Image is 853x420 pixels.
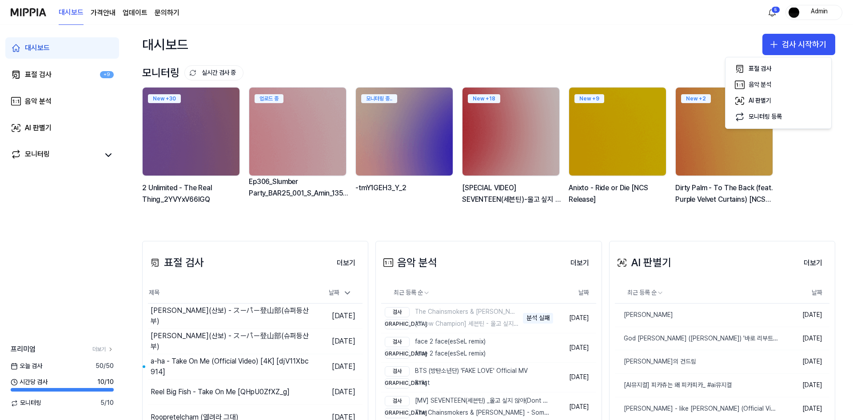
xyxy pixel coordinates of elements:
[778,350,829,374] td: [DATE]
[249,176,348,199] div: Ep306_Slumber Party_BAR25_001_S_Amin_135_Ashley Fulton_V2
[151,356,309,377] div: a-ha - Take On Me (Official Video) [4K] [djV11Xbc914]
[615,357,696,366] div: [PERSON_NAME]의 건드림
[155,8,179,18] a: 문의하기
[385,349,410,359] div: [DEMOGRAPHIC_DATA]
[385,396,551,406] div: [MV] SEVENTEEN(세븐틴) _울고 싶지 않아(Dont Wanna Cry)
[615,327,778,350] a: God [PERSON_NAME] ([PERSON_NAME]) '바로 리부트 정상화' MV
[11,344,36,355] span: 프리미엄
[25,123,52,133] div: AI 판별기
[151,387,290,397] div: Reel Big Fish - Take On Me [QHpU0ZfXZ_g]
[729,77,828,93] button: 음악 분석
[615,311,673,320] div: [PERSON_NAME]
[675,87,775,214] a: New +2backgroundIamgeDirty Palm - To The Back (feat. Purple Velvet Curtains) [NCS Release]
[100,71,114,79] div: +9
[762,34,835,55] button: 검사 시작하기
[553,363,596,392] td: [DATE]
[385,396,410,406] div: 검사
[729,61,828,77] button: 표절 검사
[5,91,119,112] a: 음악 분석
[325,286,355,300] div: 날짜
[675,182,775,205] div: Dirty Palm - To The Back (feat. Purple Velvet Curtains) [NCS Release]
[151,305,309,327] div: [PERSON_NAME](산보) - スーパー登山部(슈퍼등산부)
[462,88,559,176] img: backgroundIamge
[309,380,363,405] td: [DATE]
[778,327,829,350] td: [DATE]
[569,182,668,205] div: Anixto - Ride or Die [NCS Release]
[385,319,519,329] div: [Show Champion] 세븐틴 - 울고 싶지 않아 (SEVENTEEN - Don't
[59,0,84,25] a: 대시보드
[615,334,778,343] div: God [PERSON_NAME] ([PERSON_NAME]) '바로 리부트 정상화' MV
[749,112,782,121] div: 모니터링 등록
[563,253,596,272] a: 더보기
[797,253,829,272] a: 더보기
[249,88,346,176] img: backgroundIamge
[778,374,829,397] td: [DATE]
[385,378,410,388] div: [DEMOGRAPHIC_DATA]
[255,94,283,103] div: 업로드 중
[143,88,239,176] img: backgroundIamge
[771,6,780,13] div: 5
[330,253,363,272] a: 더보기
[385,349,486,359] div: face 2 face(esSeL remix)
[385,366,528,376] div: BTS (방탄소년단) 'FAKE LOVE' Official MV
[25,96,52,107] div: 음악 분석
[25,43,50,53] div: 대시보드
[615,404,778,413] div: [PERSON_NAME] - like [PERSON_NAME] (Official Video)
[462,87,562,214] a: New +18backgroundIamge[SPECIAL VIDEO] SEVENTEEN(세븐틴)-울고 싶지 않아(Don't Wanna Cry) Part Switch ver.
[92,346,114,353] a: 더보기
[309,354,363,380] td: [DATE]
[123,8,147,18] a: 업데이트
[676,88,773,176] img: backgroundIamge
[330,254,363,272] button: 더보기
[789,7,799,18] img: profile
[97,378,114,387] span: 10 / 10
[615,350,778,373] a: [PERSON_NAME]의 건드림
[385,408,410,418] div: [DEMOGRAPHIC_DATA]
[385,337,486,347] div: face 2 face(esSeL remix)
[385,307,410,317] div: 검사
[729,109,828,125] button: 모니터링 등록
[100,399,114,408] span: 5 / 10
[11,362,42,371] span: 오늘 검사
[148,282,309,304] th: 제목
[148,94,181,103] div: New + 30
[802,7,837,17] div: Admin
[553,304,596,333] td: [DATE]
[142,87,242,214] a: New +30backgroundIamge2 Unlimited - The Real Thing_2YVYxV66lGQ
[615,254,671,271] div: AI 판별기
[381,304,553,333] a: 검사The Chainsmokers & [PERSON_NAME] - Something Just Like This (Lyric)[DEMOGRAPHIC_DATA][Show Cham...
[385,319,410,329] div: [DEMOGRAPHIC_DATA]
[385,366,410,376] div: 검사
[615,304,778,327] a: [PERSON_NAME]
[778,282,829,304] th: 날짜
[729,93,828,109] button: AI 판별기
[355,182,455,205] div: -tmY1GEH3_Y_2
[385,378,528,388] div: B-list
[381,254,437,271] div: 음악 분석
[142,64,243,81] div: 모니터링
[355,87,455,214] a: 모니터링 중..backgroundIamge-tmY1GEH3_Y_2
[91,8,116,18] button: 가격안내
[615,381,732,390] div: [AI뮤지컬] 피카츄는 왜 피카피카_ #ai뮤지컬
[381,363,553,392] a: 검사BTS (방탄소년단) 'FAKE LOVE' Official MV[DEMOGRAPHIC_DATA]B-list
[765,5,779,20] button: 알림5
[25,69,52,80] div: 표절 검사
[309,329,363,354] td: [DATE]
[569,88,666,176] img: backgroundIamge
[142,182,242,205] div: 2 Unlimited - The Real Thing_2YVYxV66lGQ
[569,87,668,214] a: New +9backgroundIamgeAnixto - Ride or Die [NCS Release]
[749,80,771,89] div: 음악 분석
[5,117,119,139] a: AI 판별기
[767,7,777,18] img: 알림
[749,64,771,73] div: 표절 검사
[563,254,596,272] button: 더보기
[381,333,553,363] a: 검사face 2 face(esSeL remix)[DEMOGRAPHIC_DATA]face 2 face(esSeL remix)
[25,149,50,161] div: 모니터링
[385,408,551,418] div: The Chainsmokers & [PERSON_NAME] - Something Just Like This (Lyric)
[553,282,596,304] th: 날짜
[385,307,519,317] div: The Chainsmokers & [PERSON_NAME] - Something Just Like This (Lyric)
[5,64,119,85] a: 표절 검사+9
[11,399,41,408] span: 모니터링
[11,378,48,387] span: 시간당 검사
[148,254,204,271] div: 표절 검사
